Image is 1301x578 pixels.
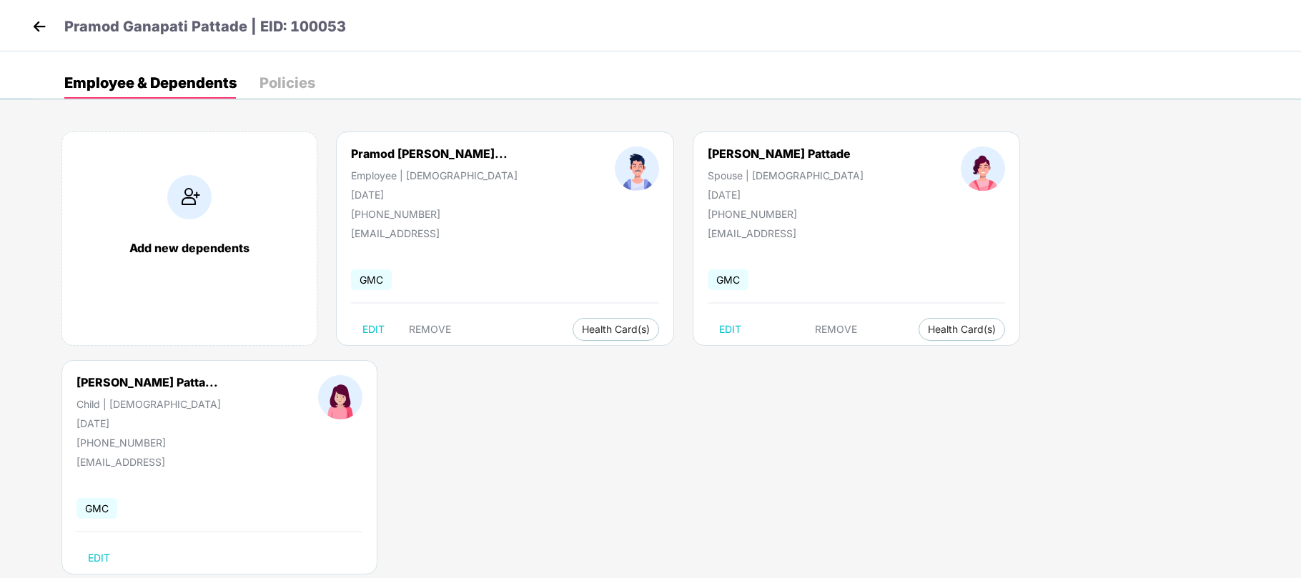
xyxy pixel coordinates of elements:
div: [PERSON_NAME] Patta... [76,375,218,389]
span: Health Card(s) [582,326,650,333]
button: Health Card(s) [919,318,1005,341]
div: [EMAIL_ADDRESS] [351,227,494,239]
button: EDIT [351,318,396,341]
button: Health Card(s) [573,318,659,341]
div: [PHONE_NUMBER] [708,208,864,220]
img: profileImage [318,375,362,419]
button: EDIT [708,318,753,341]
p: Pramod Ganapati Pattade | EID: 100053 [64,16,346,38]
span: REMOVE [409,324,451,335]
button: EDIT [76,547,122,569]
div: Spouse | [DEMOGRAPHIC_DATA] [708,169,864,181]
div: [PHONE_NUMBER] [351,208,518,220]
div: Employee | [DEMOGRAPHIC_DATA] [351,169,518,181]
span: GMC [76,498,117,519]
span: GMC [708,269,748,290]
div: [DATE] [351,189,518,201]
img: addIcon [167,175,212,219]
img: profileImage [961,146,1005,191]
div: Pramod [PERSON_NAME]... [351,146,508,161]
span: GMC [351,269,392,290]
button: REMOVE [397,318,462,341]
div: Add new dependents [76,241,302,255]
div: Employee & Dependents [64,76,237,90]
div: [EMAIL_ADDRESS] [76,456,219,468]
img: profileImage [615,146,659,191]
span: REMOVE [815,324,857,335]
img: back [29,16,50,37]
div: [PERSON_NAME] Pattade [708,146,851,161]
div: [PHONE_NUMBER] [76,437,221,449]
div: [EMAIL_ADDRESS] [708,227,851,239]
div: Policies [259,76,315,90]
div: Child | [DEMOGRAPHIC_DATA] [76,398,221,410]
span: Health Card(s) [928,326,996,333]
button: REMOVE [803,318,869,341]
span: EDIT [88,552,110,564]
span: EDIT [362,324,385,335]
span: EDIT [719,324,741,335]
div: [DATE] [708,189,864,201]
div: [DATE] [76,417,221,429]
